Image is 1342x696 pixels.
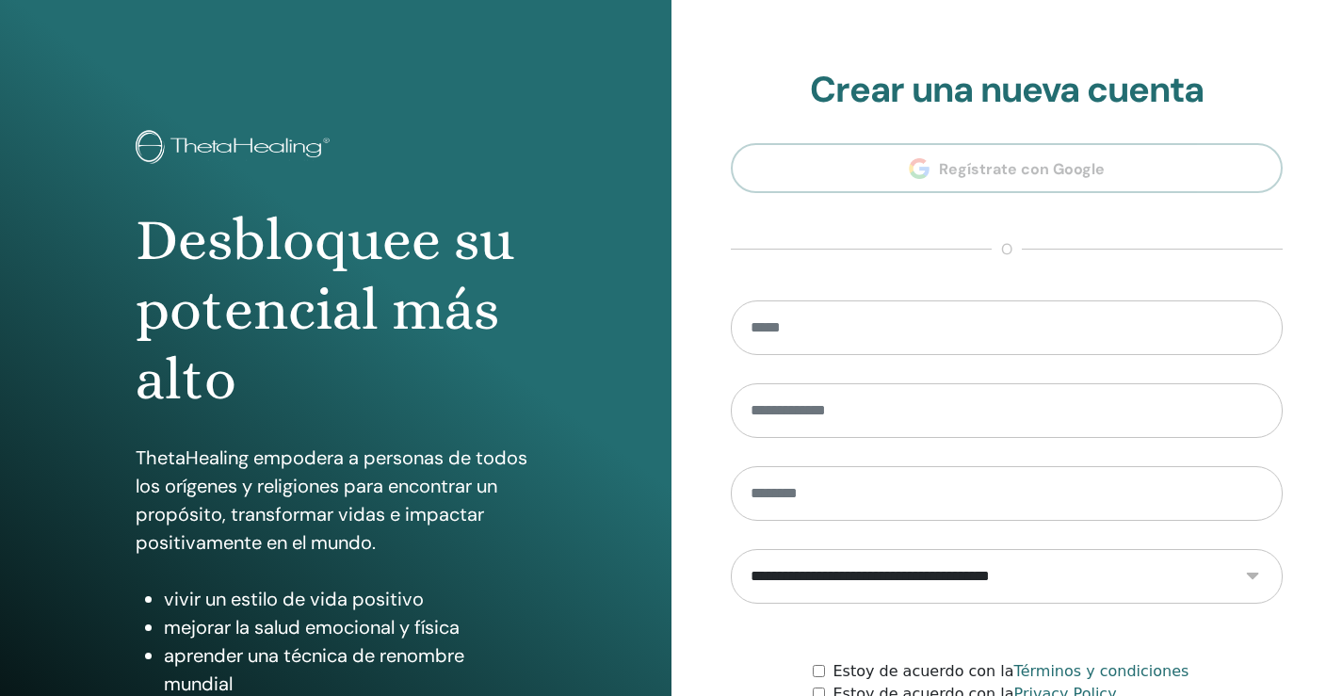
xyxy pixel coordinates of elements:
[164,585,536,613] li: vivir un estilo de vida positivo
[731,69,1284,112] h2: Crear una nueva cuenta
[992,238,1022,261] span: o
[164,613,536,641] li: mejorar la salud emocional y física
[136,205,536,415] h1: Desbloquee su potencial más alto
[1014,662,1189,680] a: Términos y condiciones
[833,660,1188,683] label: Estoy de acuerdo con la
[136,444,536,557] p: ThetaHealing empodera a personas de todos los orígenes y religiones para encontrar un propósito, ...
